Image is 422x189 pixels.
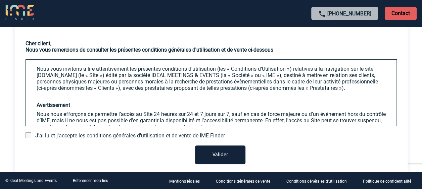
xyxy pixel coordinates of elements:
div: © Ideal Meetings and Events [5,178,57,183]
img: call-24-px.png [318,10,326,18]
p: Mentions légales [169,179,200,184]
a: Conditions générales de vente [210,178,281,184]
h3: Cher client, Nous vous remercions de consulter les présentes conditions générales d'utilisation e... [26,40,397,53]
p: Nous nous efforçons de permettre l’accès au Site 24 heures sur 24 et 7 jours sur 7, sauf en cas d... [37,111,386,130]
p: Conditions générales de vente [216,179,270,184]
strong: Avertissement [37,102,70,108]
a: Mentions légales [164,178,210,184]
span: J'ai lu et j'accepte les conditions générales d'utilisation et de vente de IME-Finder [35,132,225,139]
a: Conditions générales d'utilisation [281,178,358,184]
button: Valider [195,145,245,164]
p: Politique de confidentialité [363,179,411,184]
p: Contact [385,7,417,20]
p: Nous vous invitons à lire attentivement les présentes conditions d’utilisation (les « Conditions ... [37,66,386,91]
p: Conditions générales d'utilisation [286,179,347,184]
a: Politique de confidentialité [358,178,422,184]
a: [PHONE_NUMBER] [327,10,371,17]
a: Référencer mon lieu [73,178,108,183]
